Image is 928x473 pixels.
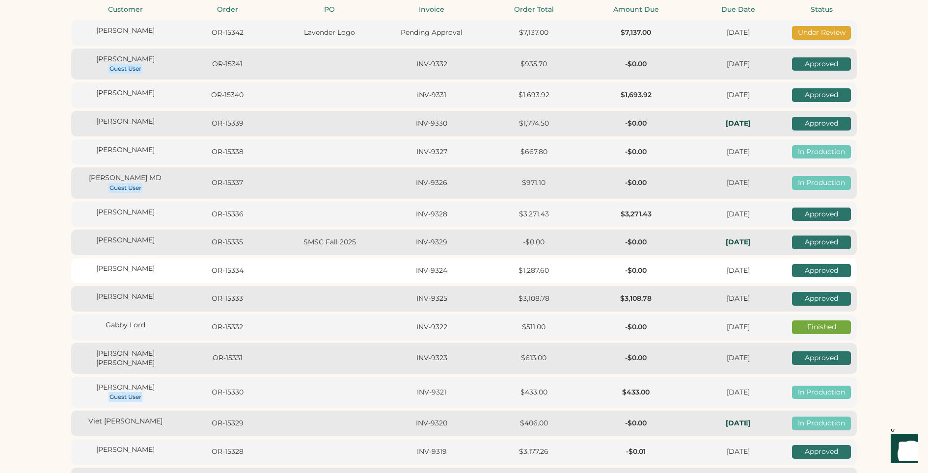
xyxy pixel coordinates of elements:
div: Approved [792,236,851,249]
div: Status [792,5,851,15]
div: [PERSON_NAME] [77,26,173,36]
div: $935.70 [486,59,582,69]
div: [DATE] [690,28,786,38]
div: INV-9319 [383,447,480,457]
div: -$0.00 [588,353,684,363]
div: -$0.01 [588,447,684,457]
div: [PERSON_NAME] [77,264,173,274]
div: [DATE] [690,447,786,457]
div: [DATE] [690,294,786,304]
div: [PERSON_NAME] MD [77,173,173,183]
div: $3,271.43 [588,210,684,219]
div: [PERSON_NAME] [77,292,173,302]
div: OR-15330 [179,388,275,397]
div: $3,271.43 [486,210,582,219]
div: $1,693.92 [588,90,684,100]
div: In Production [792,417,851,430]
div: Approved [792,445,851,459]
div: Customer [77,5,173,15]
div: [DATE] [690,353,786,363]
div: Due Date [690,5,786,15]
div: [DATE] [690,147,786,157]
div: In-Hands: Fri, Oct 17, 2025 [690,419,786,428]
div: [DATE] [690,90,786,100]
div: Approved [792,208,851,221]
div: -$0.00 [588,237,684,247]
div: $406.00 [486,419,582,428]
div: [PERSON_NAME] [77,145,173,155]
div: PO [281,5,378,15]
div: Guest User [109,393,141,401]
div: $667.80 [486,147,582,157]
div: SMSC Fall 2025 [281,237,378,247]
div: In Production [792,386,851,399]
div: -$0.00 [486,237,582,247]
div: $7,137.00 [486,28,582,38]
div: $433.00 [588,388,684,397]
div: -$0.00 [588,119,684,129]
div: OR-15341 [179,59,275,69]
div: $3,177.26 [486,447,582,457]
div: [PERSON_NAME] [PERSON_NAME] [77,349,173,368]
div: Approved [792,264,851,278]
div: [PERSON_NAME] [77,88,173,98]
div: OR-15334 [179,266,275,276]
div: INV-9324 [383,266,480,276]
div: Approved [792,351,851,365]
div: $613.00 [486,353,582,363]
div: INV-9332 [383,59,480,69]
div: [DATE] [690,59,786,69]
div: INV-9323 [383,353,480,363]
div: OR-15337 [179,178,275,188]
div: [DATE] [690,266,786,276]
div: Order [179,5,275,15]
div: Approved [792,88,851,102]
div: OR-15338 [179,147,275,157]
div: Under Review [792,26,851,40]
div: $1,287.60 [486,266,582,276]
div: Amount Due [588,5,684,15]
div: OR-15329 [179,419,275,428]
div: INV-9330 [383,119,480,129]
div: OR-15335 [179,237,275,247]
div: -$0.00 [588,147,684,157]
div: OR-15332 [179,322,275,332]
div: [PERSON_NAME] [77,54,173,64]
div: Approved [792,57,851,71]
div: OR-15340 [179,90,275,100]
div: Guest User [109,65,141,73]
div: OR-15342 [179,28,275,38]
div: INV-9321 [383,388,480,397]
div: INV-9325 [383,294,480,304]
div: [PERSON_NAME] [77,445,173,455]
div: $3,108.78 [588,294,684,304]
div: OR-15339 [179,119,275,129]
div: [DATE] [690,388,786,397]
div: Viet [PERSON_NAME] [77,417,173,426]
div: -$0.00 [588,419,684,428]
div: In-Hands: Thu, Nov 6, 2025 [690,119,786,129]
div: In Production [792,145,851,159]
div: Approved [792,117,851,131]
div: INV-9322 [383,322,480,332]
div: INV-9327 [383,147,480,157]
div: [PERSON_NAME] [77,208,173,217]
div: INV-9331 [383,90,480,100]
div: [DATE] [690,210,786,219]
div: -$0.00 [588,178,684,188]
div: OR-15328 [179,447,275,457]
div: OR-15331 [179,353,275,363]
div: $3,108.78 [486,294,582,304]
div: -$0.00 [588,322,684,332]
div: INV-9329 [383,237,480,247]
div: Pending Approval [383,28,480,38]
div: [PERSON_NAME] [77,236,173,245]
div: [DATE] [690,322,786,332]
div: Lavender Logo [281,28,378,38]
div: $511.00 [486,322,582,332]
div: Guest User [109,184,141,192]
div: Invoice [383,5,480,15]
div: -$0.00 [588,59,684,69]
div: INV-9328 [383,210,480,219]
div: $433.00 [486,388,582,397]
